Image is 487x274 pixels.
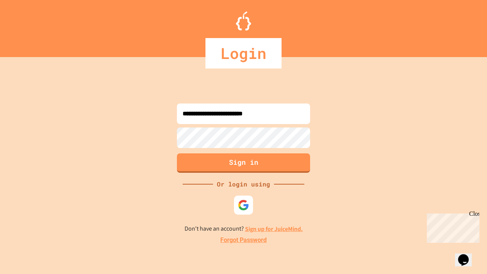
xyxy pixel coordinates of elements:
iframe: chat widget [455,244,479,266]
button: Sign in [177,153,310,173]
div: Or login using [213,180,274,189]
iframe: chat widget [424,210,479,243]
img: Logo.svg [236,11,251,30]
div: Login [205,38,282,68]
p: Don't have an account? [185,224,303,234]
a: Sign up for JuiceMind. [245,225,303,233]
a: Forgot Password [220,236,267,245]
img: google-icon.svg [238,199,249,211]
div: Chat with us now!Close [3,3,53,48]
